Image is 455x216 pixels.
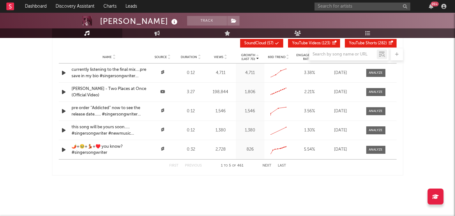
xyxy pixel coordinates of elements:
div: 0:12 [178,127,204,134]
div: 1,806 [238,89,263,95]
div: 826 [238,146,263,153]
div: 0:32 [178,146,204,153]
div: 3.56 % [294,108,325,115]
span: ( 57 ) [244,41,274,45]
div: 2,728 [207,146,234,153]
div: 1,546 [238,108,263,115]
div: 99 + [431,2,439,6]
div: 4,711 [207,70,234,76]
button: Next [262,164,271,168]
div: [PERSON_NAME] [100,16,179,26]
div: 3.38 % [294,70,325,76]
a: pre order “Addicted” now to see the release date…… #singersongwriter #newmusic #addicted [72,105,147,117]
button: Track [187,16,227,26]
div: 3:27 [178,89,204,95]
button: First [169,164,178,168]
div: 0:12 [178,70,204,76]
span: SoundCloud [244,41,266,45]
div: [DATE] [328,127,353,134]
div: 2.21 % [294,89,325,95]
div: 5.54 % [294,146,325,153]
div: [DATE] [328,146,353,153]
div: 1.30 % [294,127,325,134]
span: ( 282 ) [349,41,387,45]
div: 0:12 [178,108,204,115]
div: 1 5 461 [215,162,250,170]
a: [PERSON_NAME] - Two Places at Once (Official Video) [72,86,147,98]
button: SoundCloud(57) [240,39,283,48]
a: 🌶️+🥹+💃+♥️ you know? #singersongwriter [72,144,147,156]
button: YouTube Shorts(282) [345,39,397,48]
span: YouTube Shorts [349,41,377,45]
button: Last [278,164,286,168]
div: 1,380 [207,127,234,134]
span: to [224,164,228,167]
div: 1,546 [207,108,234,115]
span: of [232,164,236,167]
span: ( 123 ) [292,41,330,45]
button: 99+ [429,4,433,9]
div: 4,711 [238,70,263,76]
div: [DATE] [328,70,353,76]
a: this song will be yours soon….. #singersongwriter #newmusic #addicted [72,124,147,137]
div: 198,844 [207,89,234,95]
button: YouTube Videos(123) [288,39,340,48]
button: Previous [185,164,202,168]
a: currently listening to the final mix….pre save in my bio #singersongwriter #newmusic #addicted [72,67,147,79]
div: [DATE] [328,108,353,115]
span: YouTube Videos [292,41,321,45]
div: 1,380 [238,127,263,134]
input: Search by song name or URL [309,52,377,57]
div: [DATE] [328,89,353,95]
input: Search for artists [315,3,410,11]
